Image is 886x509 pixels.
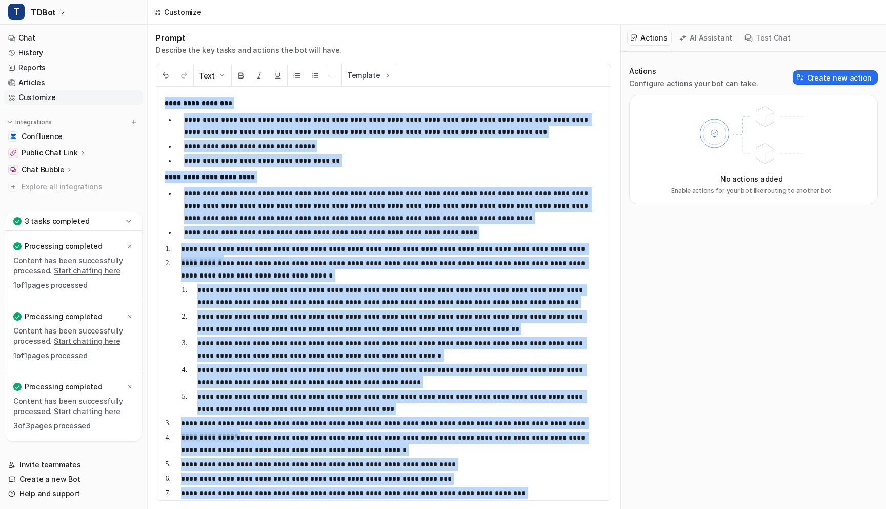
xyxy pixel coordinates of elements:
[4,61,143,75] a: Reports
[4,75,143,90] a: Articles
[194,65,231,87] button: Text
[130,119,137,126] img: menu_add.svg
[629,66,758,76] p: Actions
[274,71,282,80] img: Underline
[25,216,89,226] p: 3 tasks completed
[22,148,78,158] p: Public Chat Link
[4,129,143,144] a: ConfluenceConfluence
[54,337,120,345] a: Start chatting here
[54,407,120,416] a: Start chatting here
[180,71,188,80] img: Redo
[218,71,226,80] img: Dropdown Down Arrow
[13,326,134,346] p: Content has been successfully processed.
[156,45,341,55] p: Describe the key tasks and actions the bot will have.
[4,90,143,105] a: Customize
[237,71,245,80] img: Bold
[384,71,392,80] img: Template
[288,65,306,87] button: Unordered List
[6,119,13,126] img: expand menu
[22,179,139,195] span: Explore all integrations
[232,65,250,87] button: Bold
[671,186,832,195] p: Enable actions for your bot like routing to another bot
[797,74,804,81] img: Create action
[162,71,170,80] img: Undo
[31,5,56,19] span: TDBot
[8,4,25,20] span: T
[4,486,143,501] a: Help and support
[676,30,737,46] button: AI Assistant
[13,350,134,361] p: 1 of 1 pages processed
[156,33,341,43] h1: Prompt
[10,167,16,173] img: Chat Bubble
[175,65,193,87] button: Redo
[54,266,120,275] a: Start chatting here
[311,71,319,80] img: Ordered List
[306,65,325,87] button: Ordered List
[25,382,102,392] p: Processing completed
[8,182,18,192] img: explore all integrations
[627,30,672,46] button: Actions
[342,64,397,86] button: Template
[156,65,175,87] button: Undo
[4,31,143,45] a: Chat
[4,180,143,194] a: Explore all integrations
[25,311,102,322] p: Processing completed
[269,65,287,87] button: Underline
[629,79,758,89] p: Configure actions your bot can take.
[293,71,301,80] img: Unordered List
[164,7,201,17] div: Customize
[13,421,134,431] p: 3 of 3 pages processed
[793,70,878,85] button: Create new action
[4,472,143,486] a: Create a new Bot
[10,150,16,156] img: Public Chat Link
[720,173,783,184] p: No actions added
[13,396,134,417] p: Content has been successfully processed.
[13,280,134,290] p: 1 of 1 pages processed
[15,118,52,126] p: Integrations
[13,256,134,276] p: Content has been successfully processed.
[22,131,63,142] span: Confluence
[10,133,16,140] img: Confluence
[4,46,143,60] a: History
[4,458,143,472] a: Invite teammates
[25,241,102,251] p: Processing completed
[255,71,264,80] img: Italic
[325,65,341,87] button: ─
[250,65,269,87] button: Italic
[741,30,795,46] button: Test Chat
[4,117,55,127] button: Integrations
[22,165,65,175] p: Chat Bubble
